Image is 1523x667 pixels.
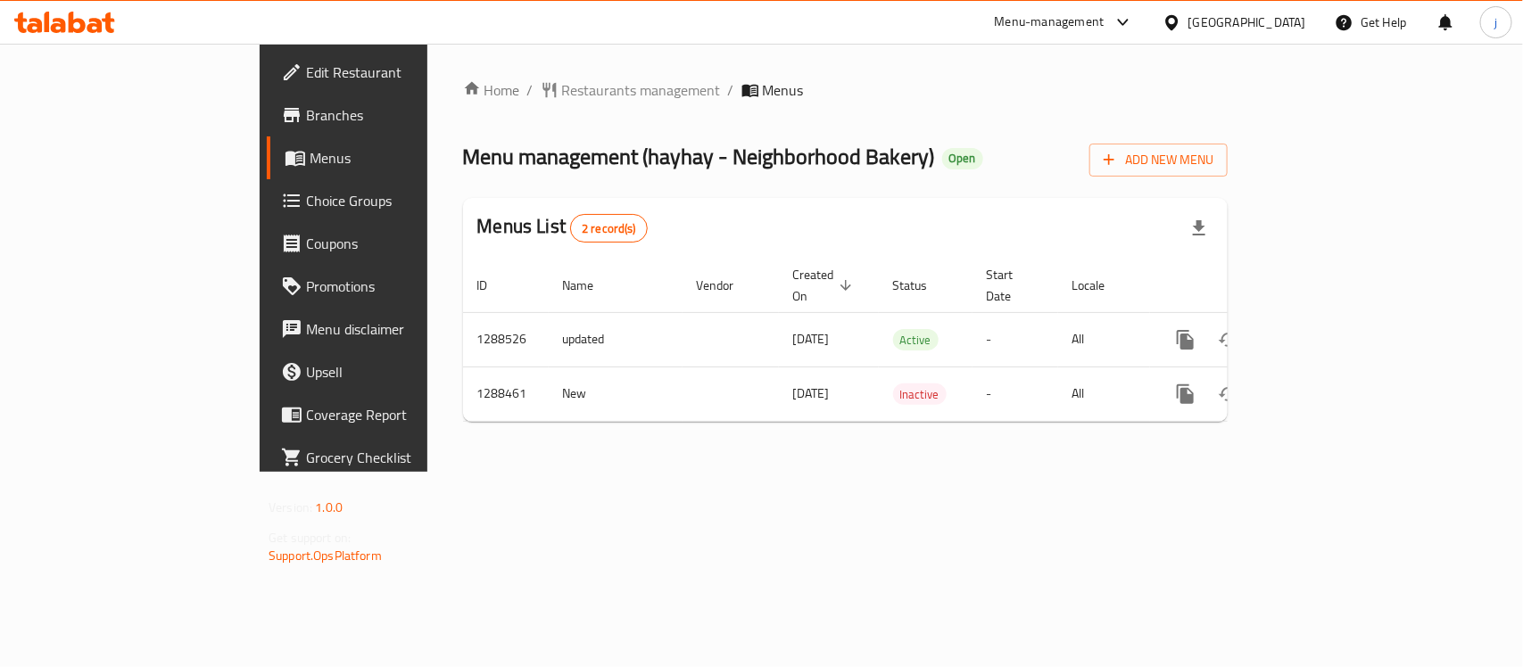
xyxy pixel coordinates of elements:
[269,526,351,549] span: Get support on:
[893,384,947,405] span: Inactive
[549,366,683,421] td: New
[463,79,1228,101] nav: breadcrumb
[793,382,830,405] span: [DATE]
[1164,318,1207,361] button: more
[267,393,514,436] a: Coverage Report
[269,496,312,519] span: Version:
[893,329,939,350] div: Active
[1150,259,1350,313] th: Actions
[267,222,514,265] a: Coupons
[463,259,1350,422] table: enhanced table
[267,350,514,393] a: Upsell
[973,312,1058,366] td: -
[267,94,514,136] a: Branches
[893,330,939,350] span: Active
[527,79,534,101] li: /
[267,136,514,179] a: Menus
[995,12,1105,33] div: Menu-management
[1207,373,1250,416] button: Change Status
[306,276,500,297] span: Promotions
[563,275,617,296] span: Name
[267,436,514,479] a: Grocery Checklist
[463,136,935,177] span: Menu management ( hayhay - Neighborhood Bakery )
[1104,149,1213,171] span: Add New Menu
[1058,312,1150,366] td: All
[1494,12,1497,32] span: j
[1178,207,1221,250] div: Export file
[267,179,514,222] a: Choice Groups
[1058,366,1150,421] td: All
[1207,318,1250,361] button: Change Status
[1188,12,1306,32] div: [GEOGRAPHIC_DATA]
[267,308,514,350] a: Menu disclaimer
[477,213,648,243] h2: Menus List
[310,147,500,169] span: Menus
[306,318,500,340] span: Menu disclaimer
[973,366,1058,421] td: -
[571,220,647,237] span: 2 record(s)
[1164,373,1207,416] button: more
[728,79,734,101] li: /
[1089,144,1228,177] button: Add New Menu
[306,104,500,126] span: Branches
[306,233,500,254] span: Coupons
[306,190,500,211] span: Choice Groups
[763,79,804,101] span: Menus
[793,264,857,307] span: Created On
[549,312,683,366] td: updated
[793,327,830,350] span: [DATE]
[987,264,1037,307] span: Start Date
[306,62,500,83] span: Edit Restaurant
[267,51,514,94] a: Edit Restaurant
[315,496,343,519] span: 1.0.0
[570,214,648,243] div: Total records count
[267,265,514,308] a: Promotions
[541,79,721,101] a: Restaurants management
[942,148,983,169] div: Open
[562,79,721,101] span: Restaurants management
[269,544,382,567] a: Support.OpsPlatform
[306,447,500,468] span: Grocery Checklist
[942,151,983,166] span: Open
[477,275,511,296] span: ID
[893,275,951,296] span: Status
[306,361,500,383] span: Upsell
[1072,275,1129,296] span: Locale
[306,404,500,425] span: Coverage Report
[697,275,757,296] span: Vendor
